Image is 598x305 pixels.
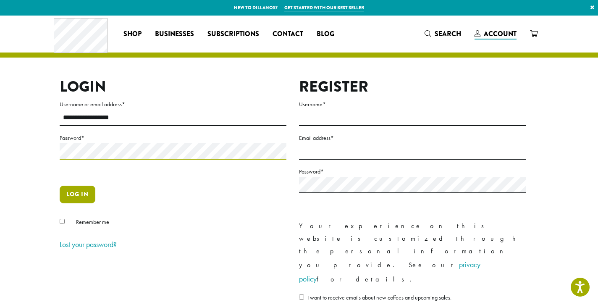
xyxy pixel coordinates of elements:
[60,99,286,110] label: Username or email address
[435,29,461,39] span: Search
[60,133,286,143] label: Password
[207,29,259,39] span: Subscriptions
[60,186,95,203] button: Log in
[484,29,517,39] span: Account
[299,260,480,284] a: privacy policy
[123,29,142,39] span: Shop
[60,78,286,96] h2: Login
[299,99,526,110] label: Username
[299,133,526,143] label: Email address
[273,29,303,39] span: Contact
[307,294,451,301] span: I want to receive emails about new coffees and upcoming sales.
[299,166,526,177] label: Password
[299,78,526,96] h2: Register
[317,29,334,39] span: Blog
[284,4,364,11] a: Get started with our best seller
[76,218,109,226] span: Remember me
[155,29,194,39] span: Businesses
[60,239,117,249] a: Lost your password?
[299,220,526,286] p: Your experience on this website is customized through the personal information you provide. See o...
[299,294,304,300] input: I want to receive emails about new coffees and upcoming sales.
[418,27,468,41] a: Search
[117,27,148,41] a: Shop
